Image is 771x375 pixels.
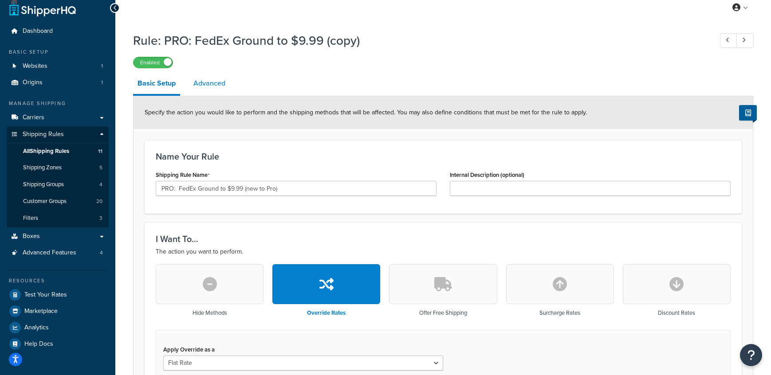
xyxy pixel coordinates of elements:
div: Manage Shipping [7,100,109,107]
a: Next Record [736,33,754,48]
span: Shipping Zones [23,164,62,172]
span: 5 [99,164,102,172]
span: 11 [98,148,102,155]
a: Test Your Rates [7,287,109,303]
h3: Discount Rates [658,310,695,316]
a: AllShipping Rules11 [7,143,109,160]
a: Analytics [7,320,109,336]
a: Basic Setup [133,73,180,96]
span: 3 [99,215,102,222]
span: Carriers [23,114,44,121]
a: Filters3 [7,210,109,227]
button: Show Help Docs [739,105,757,121]
li: Customer Groups [7,193,109,210]
a: Previous Record [720,33,737,48]
li: Advanced Features [7,245,109,261]
a: Help Docs [7,336,109,352]
li: Shipping Zones [7,160,109,176]
li: Shipping Rules [7,126,109,227]
h3: Hide Methods [193,310,227,316]
a: Shipping Zones5 [7,160,109,176]
li: Filters [7,210,109,227]
li: Shipping Groups [7,176,109,193]
label: Internal Description (optional) [450,172,524,178]
div: Basic Setup [7,48,109,56]
span: Shipping Groups [23,181,64,188]
h3: Offer Free Shipping [419,310,467,316]
a: Advanced [189,73,230,94]
span: Origins [23,79,43,86]
a: Dashboard [7,23,109,39]
span: All Shipping Rules [23,148,69,155]
a: Shipping Rules [7,126,109,143]
li: Origins [7,74,109,91]
span: Help Docs [24,340,53,348]
span: Shipping Rules [23,131,64,138]
a: Websites1 [7,58,109,74]
span: Customer Groups [23,198,67,205]
span: Boxes [23,233,40,240]
h1: Rule: PRO: FedEx Ground to $9.99 (copy) [133,32,704,49]
span: 1 [101,62,103,70]
div: Resources [7,277,109,285]
a: Boxes [7,228,109,245]
h3: I Want To... [156,234,731,244]
span: 4 [100,249,103,257]
a: Shipping Groups4 [7,176,109,193]
span: Test Your Rates [24,291,67,299]
label: Apply Override as a [163,346,215,353]
span: Filters [23,215,38,222]
label: Enabled [134,57,173,68]
span: Dashboard [23,27,53,35]
a: Customer Groups20 [7,193,109,210]
label: Shipping Rule Name [156,172,210,179]
a: Origins1 [7,74,109,91]
a: Carriers [7,109,109,126]
span: Websites [23,62,47,70]
span: Marketplace [24,308,58,315]
p: The action you want to perform. [156,246,731,257]
h3: Override Rates [307,310,346,316]
a: Advanced Features4 [7,245,109,261]
span: Advanced Features [23,249,76,257]
span: 1 [101,79,103,86]
h3: Surcharge Rates [539,310,580,316]
a: Marketplace [7,303,109,319]
span: 20 [96,198,102,205]
span: Specify the action you would like to perform and the shipping methods that will be affected. You ... [145,108,587,117]
h3: Name Your Rule [156,152,731,161]
span: Analytics [24,324,49,332]
li: Websites [7,58,109,74]
span: 4 [99,181,102,188]
button: Open Resource Center [740,344,762,366]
